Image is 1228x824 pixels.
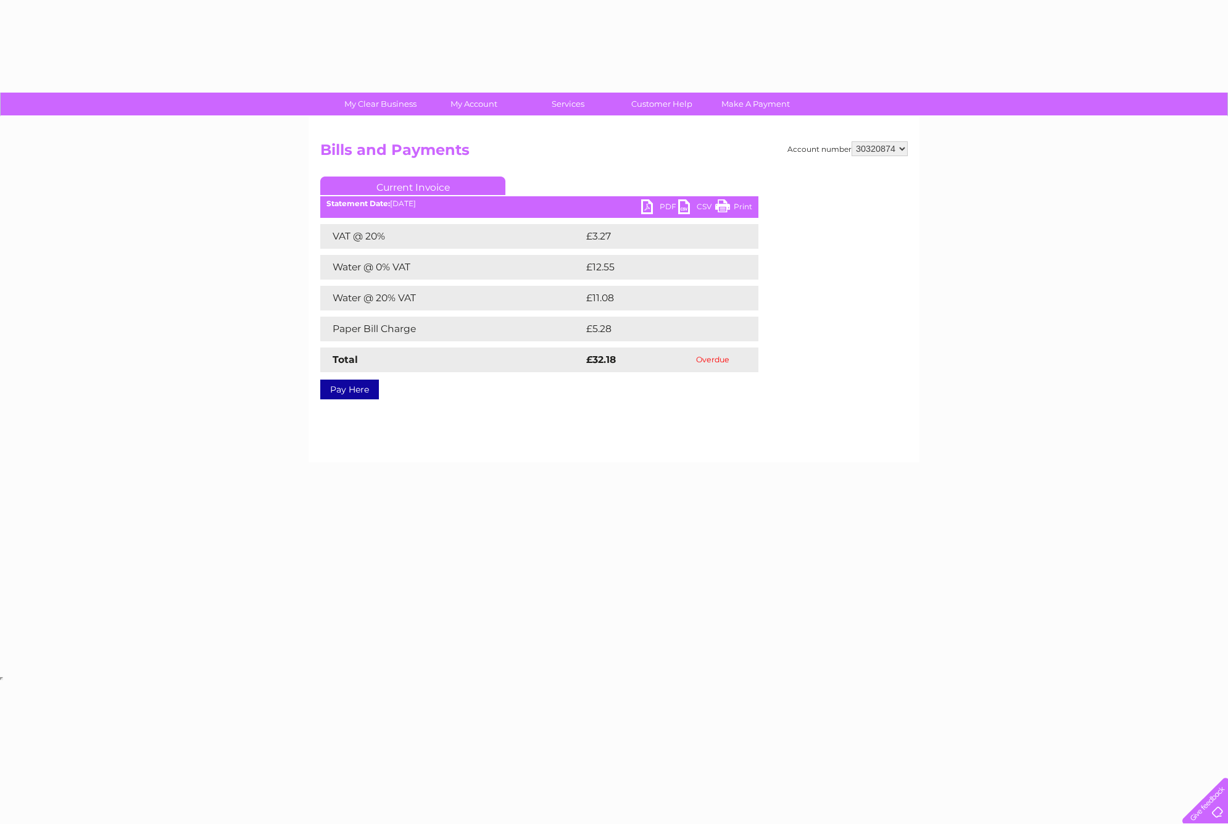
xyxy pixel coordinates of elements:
[330,93,431,115] a: My Clear Business
[586,354,616,365] strong: £32.18
[583,255,732,280] td: £12.55
[320,199,758,208] div: [DATE]
[641,199,678,217] a: PDF
[320,380,379,399] a: Pay Here
[326,199,390,208] b: Statement Date:
[320,141,908,165] h2: Bills and Payments
[517,93,619,115] a: Services
[320,224,583,249] td: VAT @ 20%
[715,199,752,217] a: Print
[583,224,729,249] td: £3.27
[583,286,731,310] td: £11.08
[423,93,525,115] a: My Account
[320,177,505,195] a: Current Invoice
[320,255,583,280] td: Water @ 0% VAT
[666,347,758,372] td: Overdue
[320,286,583,310] td: Water @ 20% VAT
[333,354,358,365] strong: Total
[611,93,713,115] a: Customer Help
[787,141,908,156] div: Account number
[320,317,583,341] td: Paper Bill Charge
[705,93,807,115] a: Make A Payment
[678,199,715,217] a: CSV
[583,317,729,341] td: £5.28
